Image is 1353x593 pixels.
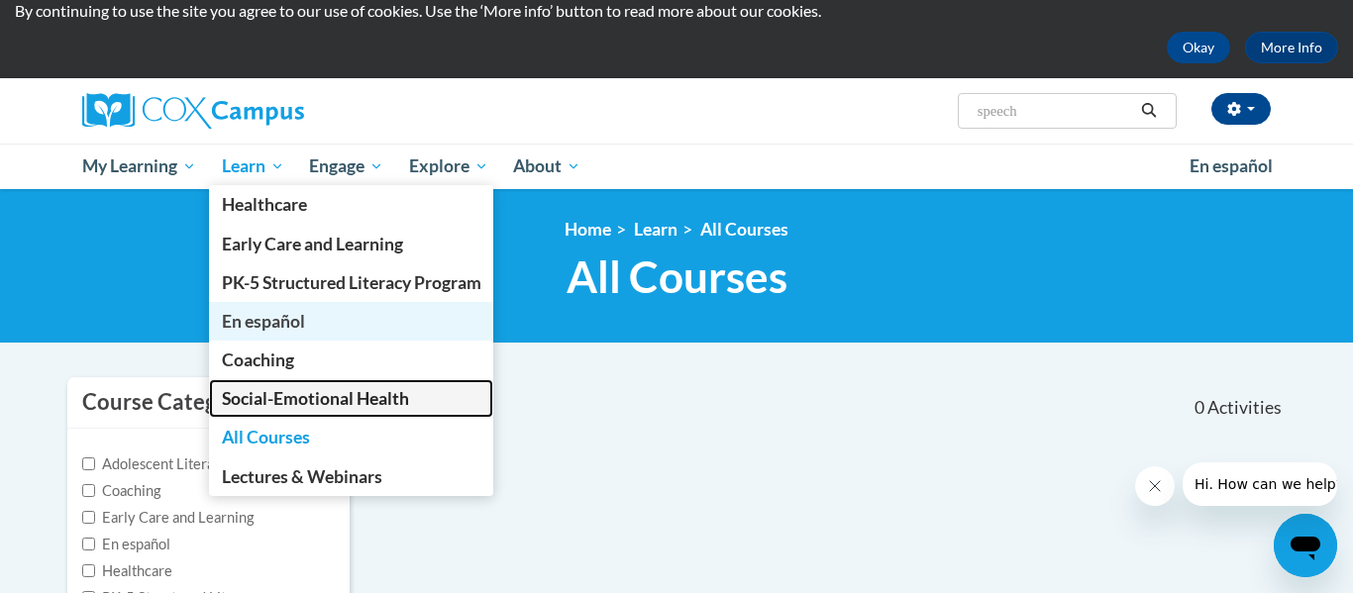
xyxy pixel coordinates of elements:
span: Social-Emotional Health [222,388,409,409]
span: En español [1190,155,1273,176]
input: Search Courses [976,99,1134,123]
a: My Learning [69,144,209,189]
span: Learn [222,154,284,178]
a: Home [565,219,611,240]
span: All Courses [567,250,787,303]
span: About [513,154,580,178]
span: Early Care and Learning [222,234,403,254]
a: Coaching [209,341,494,379]
span: 0 [1195,397,1204,419]
a: All Courses [209,418,494,456]
a: About [501,144,594,189]
a: Social-Emotional Health [209,379,494,418]
span: Explore [409,154,488,178]
label: Early Care and Learning [82,507,254,529]
label: Adolescent Literacy [82,453,229,475]
a: Learn [634,219,677,240]
label: Coaching [82,480,160,502]
a: All Courses [700,219,788,240]
span: Hi. How can we help? [12,14,160,30]
span: Healthcare [222,194,307,215]
iframe: Button to launch messaging window [1274,514,1337,577]
a: Engage [296,144,396,189]
span: PK-5 Structured Literacy Program [222,272,481,293]
a: En español [1177,146,1286,187]
span: My Learning [82,154,196,178]
input: Checkbox for Options [82,484,95,497]
iframe: Close message [1135,466,1175,506]
img: Cox Campus [82,93,304,129]
span: Coaching [222,349,294,370]
button: Search [1134,99,1164,123]
button: Okay [1167,32,1230,63]
label: Healthcare [82,560,172,582]
div: Main menu [52,144,1301,189]
label: En español [82,534,170,555]
span: Activities [1207,397,1282,419]
input: Checkbox for Options [82,511,95,524]
a: More Info [1245,32,1338,63]
a: PK-5 Structured Literacy Program [209,263,494,302]
a: Lectures & Webinars [209,457,494,496]
h3: Course Category [82,387,250,418]
iframe: Message from company [1183,462,1337,506]
a: Learn [209,144,297,189]
a: Explore [396,144,501,189]
span: En español [222,311,305,332]
a: Cox Campus [82,93,459,129]
input: Checkbox for Options [82,564,95,577]
span: Lectures & Webinars [222,466,382,487]
a: En español [209,302,494,341]
a: Healthcare [209,185,494,224]
button: Account Settings [1211,93,1271,125]
a: Early Care and Learning [209,225,494,263]
span: Engage [309,154,383,178]
input: Checkbox for Options [82,538,95,550]
input: Checkbox for Options [82,457,95,470]
span: All Courses [222,427,310,447]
